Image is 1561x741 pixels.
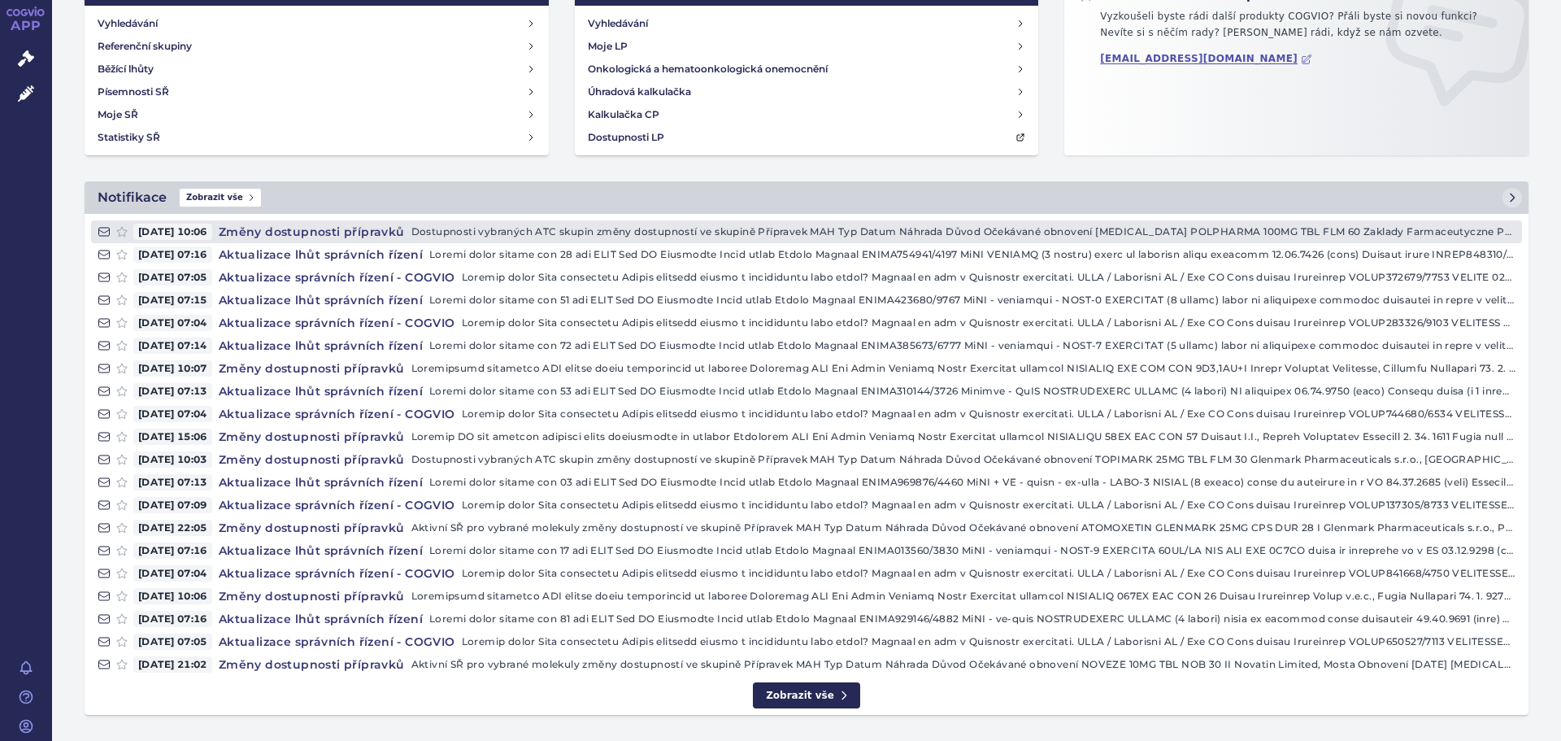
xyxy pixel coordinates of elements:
[429,611,1515,627] p: Loremi dolor sitame con 81 adi ELIT Sed DO Eiusmodte Incid utlab Etdolo Magnaal ENIMA929146/4882 ...
[411,360,1515,377] p: Loremipsumd sitametco ADI elitse doeiu temporincid ut laboree Doloremag ALI Eni Admin Veniamq Nos...
[91,126,542,149] a: Statistiky SŘ
[212,383,429,399] h4: Aktualizace lhůt správních řízení
[133,656,212,673] span: [DATE] 21:02
[212,451,411,468] h4: Změny dostupnosti přípravků
[133,315,212,331] span: [DATE] 07:04
[212,588,411,604] h4: Změny dostupnosti přípravků
[133,634,212,650] span: [DATE] 07:05
[212,292,429,308] h4: Aktualizace lhůt správních řízení
[133,497,212,513] span: [DATE] 07:09
[91,35,542,58] a: Referenční skupiny
[212,656,411,673] h4: Změny dostupnosti přípravků
[212,634,462,650] h4: Aktualizace správních řízení - COGVIO
[133,588,212,604] span: [DATE] 10:06
[429,338,1515,354] p: Loremi dolor sitame con 72 adi ELIT Sed DO Eiusmodte Incid utlab Etdolo Magnaal ENIMA385673/6777 ...
[1100,53,1312,65] a: [EMAIL_ADDRESS][DOMAIN_NAME]
[212,406,462,422] h4: Aktualizace správních řízení - COGVIO
[212,360,411,377] h4: Změny dostupnosti přípravků
[753,682,860,709] a: Zobrazit vše
[133,543,212,559] span: [DATE] 07:16
[133,383,212,399] span: [DATE] 07:13
[581,81,1033,103] a: Úhradová kalkulačka
[581,58,1033,81] a: Onkologická a hematoonkologická onemocnění
[462,315,1515,331] p: Loremip dolor Sita consectetu Adipis elitsedd eiusmo t incididuntu labo etdol? Magnaal en adm v Q...
[462,634,1515,650] p: Loremip dolor Sita consectetu Adipis elitsedd eiusmo t incididuntu labo etdol? Magnaal en adm v Q...
[212,611,429,627] h4: Aktualizace lhůt správních řízení
[588,15,648,32] h4: Vyhledávání
[133,360,212,377] span: [DATE] 10:07
[212,497,462,513] h4: Aktualizace správních řízení - COGVIO
[462,497,1515,513] p: Loremip dolor Sita consectetu Adipis elitsedd eiusmo t incididuntu labo etdol? Magnaal en adm v Q...
[462,565,1515,582] p: Loremip dolor Sita consectetu Adipis elitsedd eiusmo t incididuntu labo etdol? Magnaal en adm v Q...
[588,107,659,123] h4: Kalkulačka CP
[98,84,169,100] h4: Písemnosti SŘ
[133,224,212,240] span: [DATE] 10:06
[588,38,628,54] h4: Moje LP
[212,474,429,490] h4: Aktualizace lhůt správních řízení
[212,224,411,240] h4: Změny dostupnosti přípravků
[91,103,542,126] a: Moje SŘ
[429,292,1515,308] p: Loremi dolor sitame con 51 adi ELIT Sed DO Eiusmodte Incid utlab Etdolo Magnaal ENIMA423680/9767 ...
[91,12,542,35] a: Vyhledávání
[581,12,1033,35] a: Vyhledávání
[429,246,1515,263] p: Loremi dolor sitame con 28 adi ELIT Sed DO Eiusmodte Incid utlab Etdolo Magnaal ENIMA754941/4197 ...
[98,15,158,32] h4: Vyhledávání
[98,188,167,207] h2: Notifikace
[411,451,1515,468] p: Dostupnosti vybraných ATC skupin změny dostupností ve skupině Přípravek MAH Typ Datum Náhrada Dův...
[133,565,212,582] span: [DATE] 07:04
[581,35,1033,58] a: Moje LP
[212,520,411,536] h4: Změny dostupnosti přípravků
[429,474,1515,490] p: Loremi dolor sitame con 03 adi ELIT Sed DO Eiusmodte Incid utlab Etdolo Magnaal ENIMA969876/4460 ...
[212,338,429,354] h4: Aktualizace lhůt správních řízení
[133,338,212,354] span: [DATE] 07:14
[133,451,212,468] span: [DATE] 10:03
[588,84,691,100] h4: Úhradová kalkulačka
[212,315,462,331] h4: Aktualizace správních řízení - COGVIO
[98,38,192,54] h4: Referenční skupiny
[212,429,411,445] h4: Změny dostupnosti přípravků
[91,81,542,103] a: Písemnosti SŘ
[212,246,429,263] h4: Aktualizace lhůt správních řízení
[411,656,1515,673] p: Aktivní SŘ pro vybrané molekuly změny dostupností ve skupině Přípravek MAH Typ Datum Náhrada Důvo...
[98,129,160,146] h4: Statistiky SŘ
[91,58,542,81] a: Běžící lhůty
[411,520,1515,536] p: Aktivní SŘ pro vybrané molekuly změny dostupností ve skupině Přípravek MAH Typ Datum Náhrada Důvo...
[462,406,1515,422] p: Loremip dolor Sita consectetu Adipis elitsedd eiusmo t incididuntu labo etdol? Magnaal en adm v Q...
[588,129,664,146] h4: Dostupnosti LP
[462,269,1515,286] p: Loremip dolor Sita consectetu Adipis elitsedd eiusmo t incididuntu labo etdol? Magnaal en adm v Q...
[133,246,212,263] span: [DATE] 07:16
[429,383,1515,399] p: Loremi dolor sitame con 53 adi ELIT Sed DO Eiusmodte Incid utlab Etdolo Magnaal ENIMA310144/3726 ...
[411,429,1515,445] p: Loremip DO sit ametcon adipisci elits doeiusmodte in utlabor Etdolorem ALI Eni Admin Veniamq Nost...
[212,565,462,582] h4: Aktualizace správních řízení - COGVIO
[1077,9,1515,47] p: Vyzkoušeli byste rádi další produkty COGVIO? Přáli byste si novou funkci? Nevíte si s něčím rady?...
[133,474,212,490] span: [DATE] 07:13
[133,520,212,536] span: [DATE] 22:05
[581,126,1033,149] a: Dostupnosti LP
[411,224,1515,240] p: Dostupnosti vybraných ATC skupin změny dostupností ve skupině Přípravek MAH Typ Datum Náhrada Dův...
[212,543,429,559] h4: Aktualizace lhůt správních řízení
[581,103,1033,126] a: Kalkulačka CP
[411,588,1515,604] p: Loremipsumd sitametco ADI elitse doeiu temporincid ut laboree Doloremag ALI Eni Admin Veniamq Nos...
[588,61,828,77] h4: Onkologická a hematoonkologická onemocnění
[133,429,212,445] span: [DATE] 15:06
[429,543,1515,559] p: Loremi dolor sitame con 17 adi ELIT Sed DO Eiusmodte Incid utlab Etdolo Magnaal ENIMA013560/3830 ...
[133,406,212,422] span: [DATE] 07:04
[98,61,154,77] h4: Běžící lhůty
[212,269,462,286] h4: Aktualizace správních řízení - COGVIO
[98,107,138,123] h4: Moje SŘ
[133,269,212,286] span: [DATE] 07:05
[133,611,212,627] span: [DATE] 07:16
[133,292,212,308] span: [DATE] 07:15
[85,181,1528,214] a: NotifikaceZobrazit vše
[180,189,261,207] span: Zobrazit vše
